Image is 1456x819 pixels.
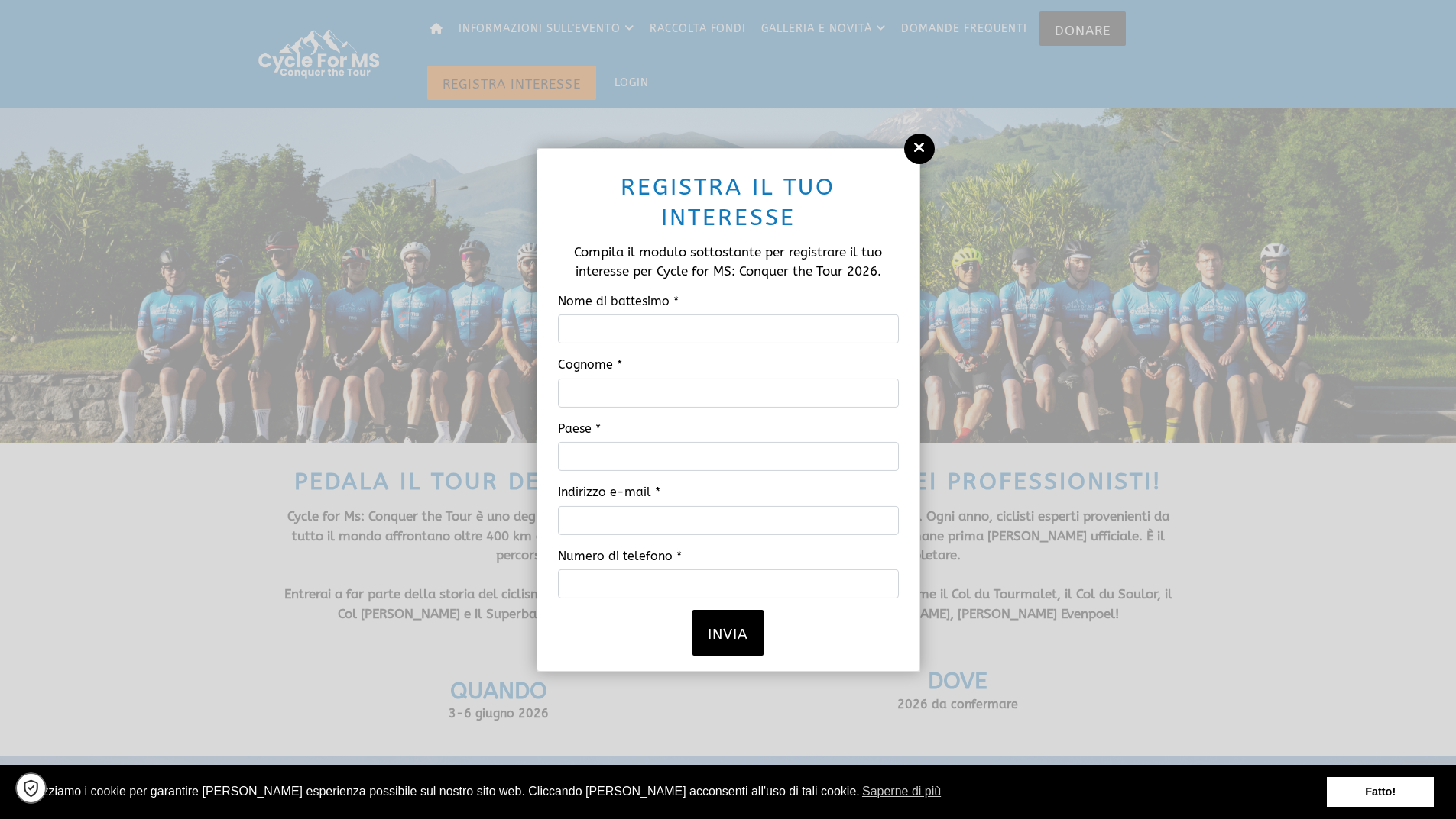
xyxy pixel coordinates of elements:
[621,173,835,231] font: Registra il tuo interesse
[558,357,622,372] font: Cognome *
[558,293,679,308] font: Nome di battesimo *
[1327,777,1434,808] a: ignora il messaggio sui cookie
[22,785,860,798] font: Utilizziamo i cookie per garantire [PERSON_NAME] esperienza possibile sul nostro sito web. Clicca...
[862,785,941,798] font: Saperne di più
[558,421,601,435] font: Paese *
[558,485,660,499] font: Indirizzo e-mail *
[574,243,882,279] font: Compila il modulo sottostante per registrare il tuo interesse per Cycle for MS: Conquer the Tour ...
[558,548,682,563] font: Numero di telefono *
[15,772,47,804] a: Impostazioni dei cookie
[1365,785,1396,798] font: Fatto!
[708,626,748,643] font: Invia
[860,780,944,803] a: scopri di più sui cookie
[692,610,764,656] button: Invia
